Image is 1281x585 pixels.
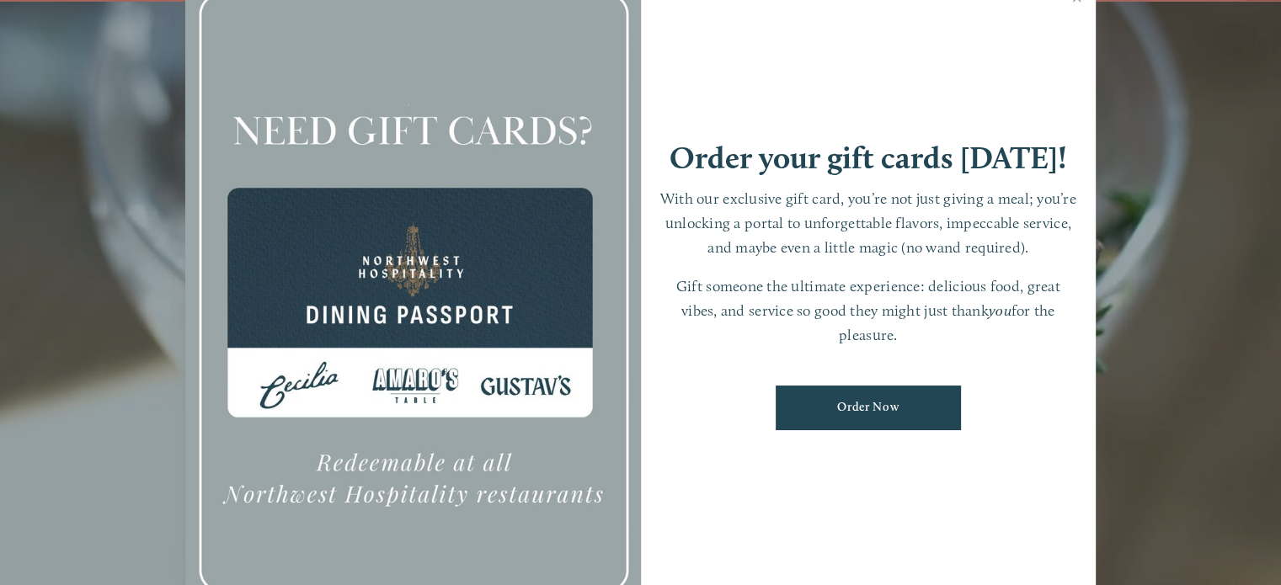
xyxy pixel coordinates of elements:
[989,301,1011,319] em: you
[658,274,1080,347] p: Gift someone the ultimate experience: delicious food, great vibes, and service so good they might...
[670,142,1067,173] h1: Order your gift cards [DATE]!
[658,187,1080,259] p: With our exclusive gift card, you’re not just giving a meal; you’re unlocking a portal to unforge...
[776,386,961,430] a: Order Now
